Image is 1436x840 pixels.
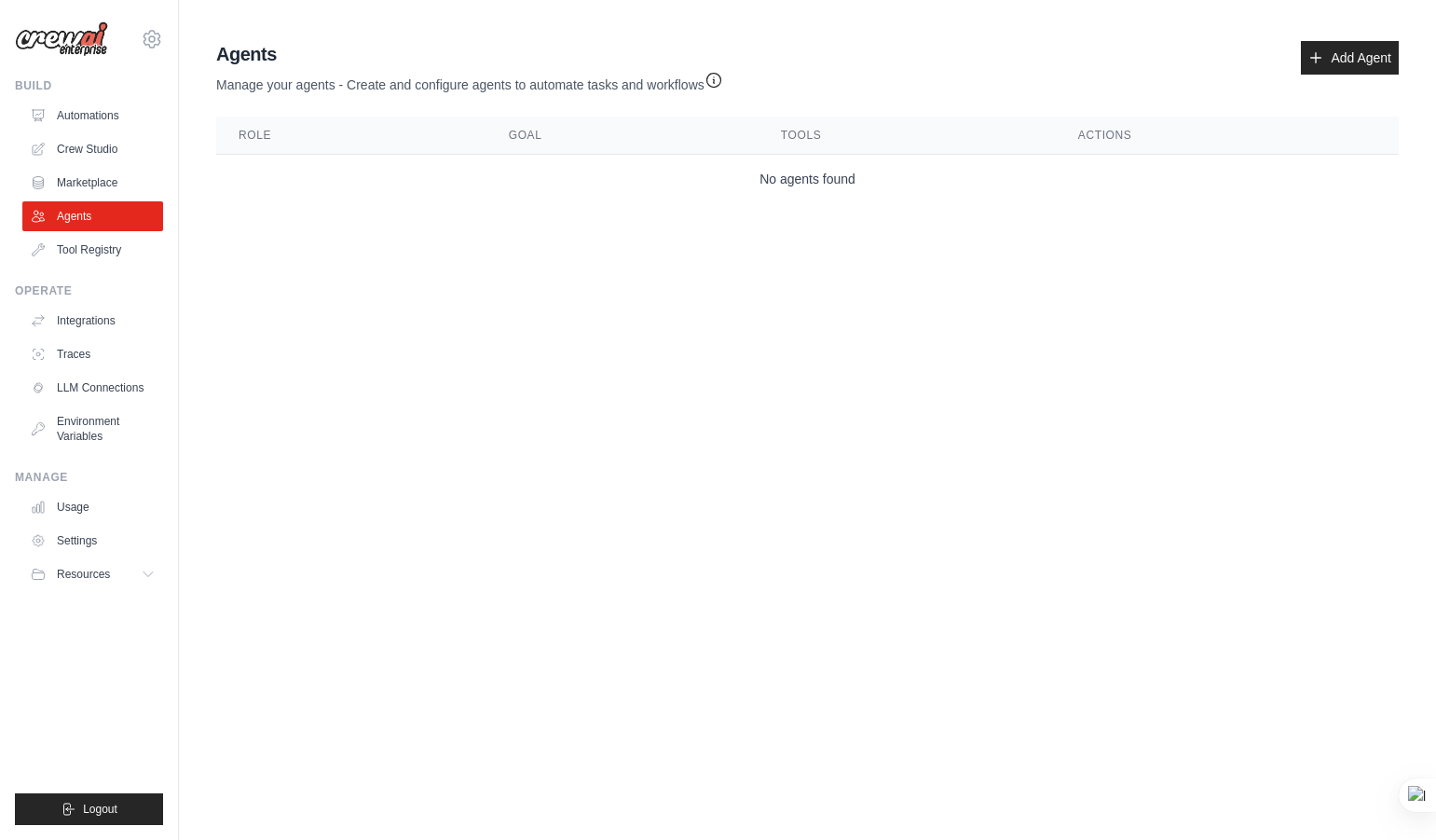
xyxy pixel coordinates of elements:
[15,793,163,825] button: Logout
[216,41,723,67] h2: Agents
[216,155,1399,204] td: No agents found
[22,406,163,451] a: Environment Variables
[216,117,486,155] th: Role
[759,117,1056,155] th: Tools
[15,21,108,57] img: Logo
[22,134,163,164] a: Crew Studio
[57,567,110,582] span: Resources
[15,283,163,298] div: Operate
[22,526,163,556] a: Settings
[22,373,163,403] a: LLM Connections
[22,306,163,336] a: Integrations
[83,802,117,817] span: Logout
[216,67,723,94] p: Manage your agents - Create and configure agents to automate tasks and workflows
[22,492,163,522] a: Usage
[486,117,759,155] th: Goal
[22,559,163,589] button: Resources
[1056,117,1399,155] th: Actions
[22,339,163,369] a: Traces
[22,101,163,131] a: Automations
[15,78,163,93] div: Build
[22,201,163,231] a: Agents
[15,470,163,485] div: Manage
[1301,41,1399,75] a: Add Agent
[22,168,163,198] a: Marketplace
[22,235,163,265] a: Tool Registry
